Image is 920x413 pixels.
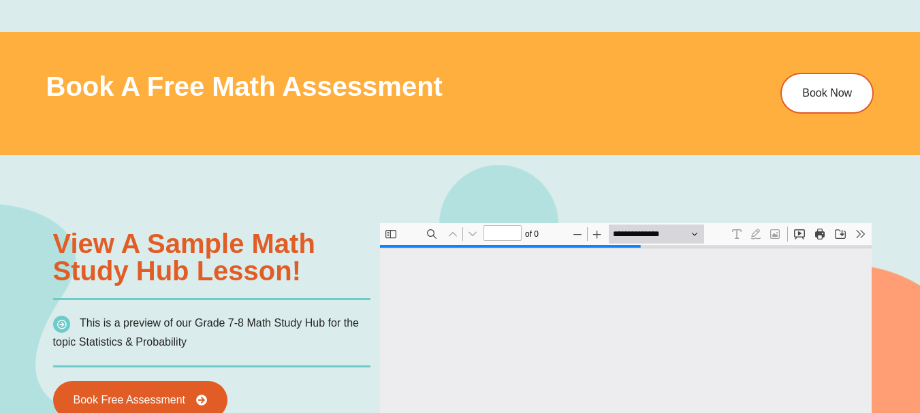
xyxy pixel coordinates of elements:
[852,348,920,413] iframe: Chat Widget
[53,316,70,333] img: icon-list.png
[46,73,698,100] h3: Book a Free Math Assessment
[74,395,186,406] span: Book Free Assessment
[803,88,853,99] span: Book Now
[53,317,359,348] span: This is a preview of our Grade 7-8 Math Study Hub for the topic Statistics & Probability
[385,1,405,20] button: Add or edit images
[347,1,366,20] button: Text
[781,73,874,114] a: Book Now
[143,1,163,20] span: of ⁨0⁩
[53,230,370,284] h3: View a sample Math Study Hub lesson!
[366,1,385,20] button: Draw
